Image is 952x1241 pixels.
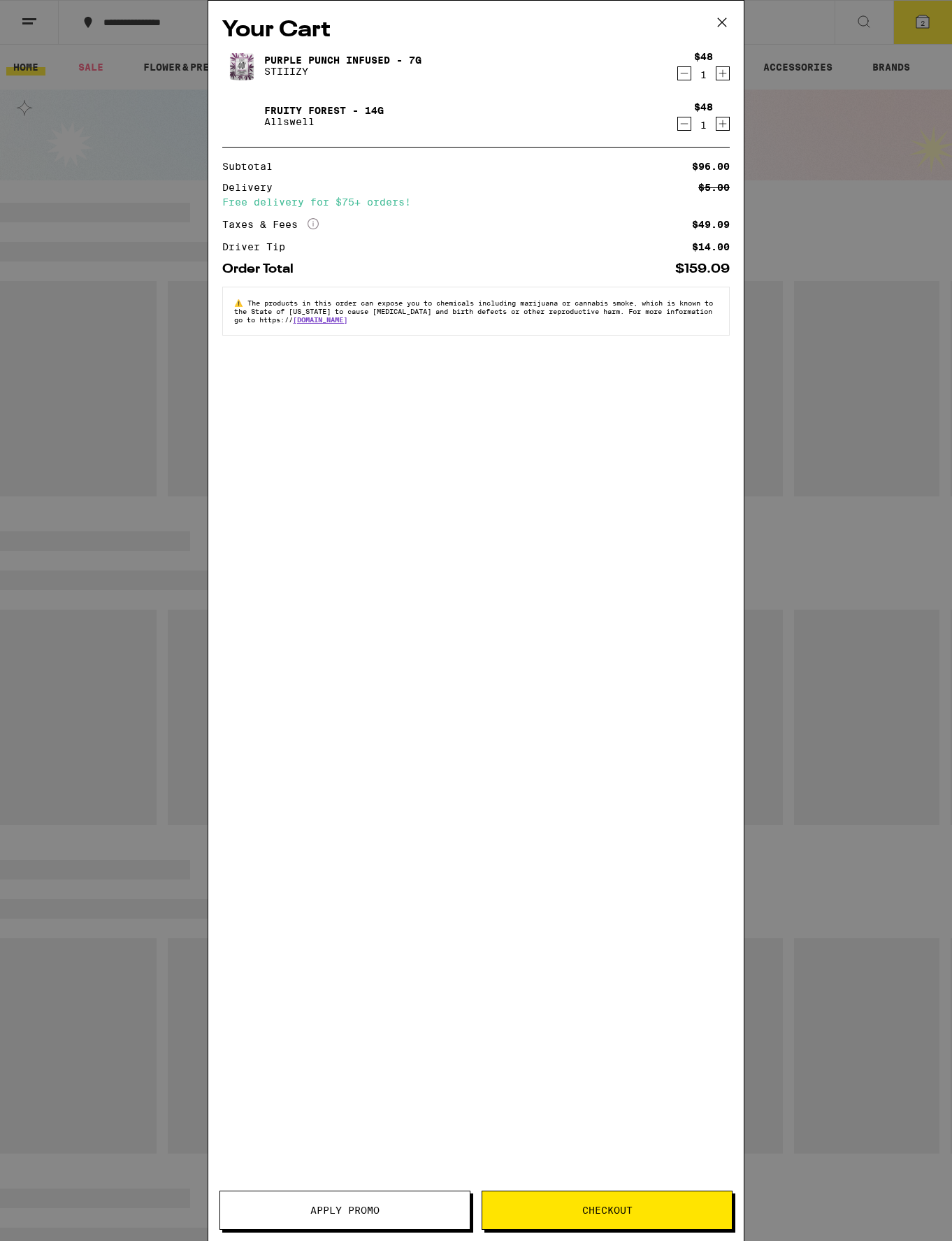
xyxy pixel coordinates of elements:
button: Increment [716,117,730,131]
div: $96.00 [692,162,730,171]
div: Order Total [222,263,303,275]
button: Increment [716,66,730,80]
div: Subtotal [222,162,282,171]
a: Purple Punch Infused - 7g [264,55,421,66]
img: Purple Punch Infused - 7g [222,46,261,85]
span: The products in this order can expose you to chemicals including marijuana or cannabis smoke, whi... [234,299,713,324]
div: 1 [694,69,713,80]
div: $49.09 [692,220,730,229]
p: Allswell [264,116,384,127]
a: Fruity Forest - 14g [264,105,384,116]
span: Checkout [582,1205,633,1215]
button: Apply Promo [219,1191,470,1230]
div: $159.09 [675,263,730,275]
div: 1 [694,120,713,131]
div: Free delivery for $75+ orders! [222,197,730,207]
h2: Your Cart [222,15,730,46]
button: Decrement [677,117,691,131]
span: Apply Promo [310,1205,380,1215]
div: Taxes & Fees [222,218,319,231]
div: $48 [694,51,713,62]
img: Fruity Forest - 14g [222,96,261,136]
a: [DOMAIN_NAME] [293,315,347,324]
button: Decrement [677,66,691,80]
p: STIIIZY [264,66,421,77]
div: $48 [694,101,713,113]
span: Hi. Need any help? [8,10,101,21]
div: $14.00 [692,242,730,252]
span: ⚠️ [234,299,247,307]
div: Delivery [222,182,282,192]
div: $5.00 [698,182,730,192]
button: Checkout [482,1191,733,1230]
div: Driver Tip [222,242,295,252]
